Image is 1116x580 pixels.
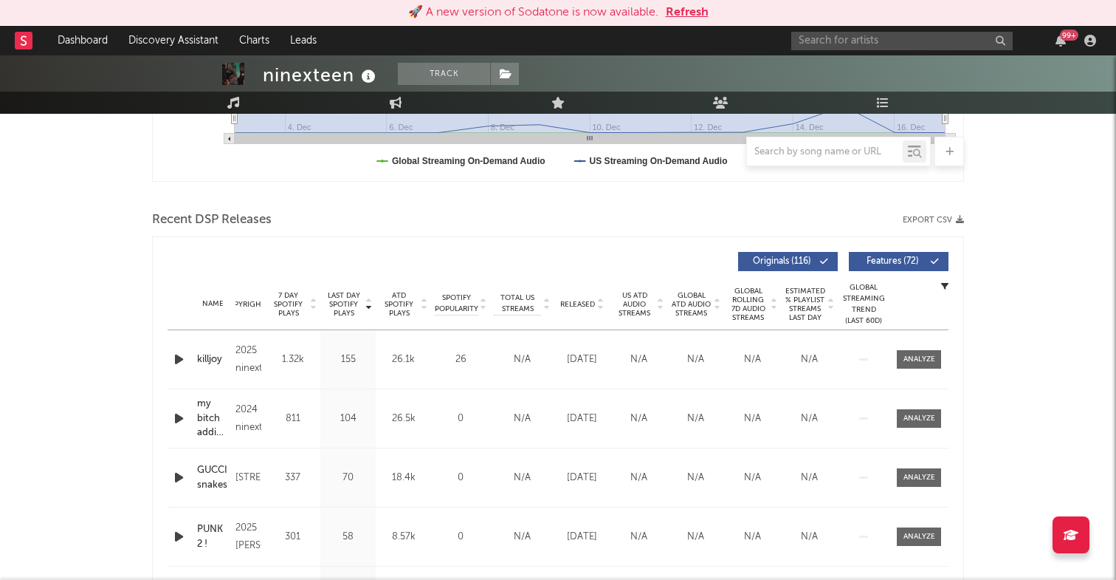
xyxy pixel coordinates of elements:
div: [DATE] [557,471,607,485]
div: 26.5k [379,412,427,426]
div: 🚀 A new version of Sodatone is now available. [408,4,658,21]
a: Charts [229,26,280,55]
div: N/A [728,471,777,485]
a: PUNK 2 ! [197,522,228,551]
a: GUCCI snakes [197,463,228,492]
div: 1.32k [269,352,317,367]
div: [DATE] [557,530,607,545]
a: Discovery Assistant [118,26,229,55]
div: 2024 ninexteen [235,401,261,437]
button: 99+ [1055,35,1066,47]
div: N/A [671,471,720,485]
div: 104 [324,412,372,426]
div: N/A [785,412,834,426]
div: N/A [728,530,777,545]
div: 26 [435,352,486,367]
div: 18.4k [379,471,427,485]
div: 155 [324,352,372,367]
div: [DATE] [557,412,607,426]
button: Features(72) [849,252,948,271]
div: N/A [728,412,777,426]
div: N/A [671,530,720,545]
div: N/A [785,471,834,485]
input: Search for artists [791,32,1013,50]
div: Global Streaming Trend (Last 60D) [841,282,886,327]
div: N/A [671,352,720,367]
a: Leads [280,26,327,55]
div: [STREET_ADDRESS] [235,469,261,487]
button: Refresh [666,4,709,21]
div: N/A [785,530,834,545]
span: Released [560,300,595,309]
div: N/A [494,412,550,426]
div: N/A [494,352,550,367]
div: N/A [494,471,550,485]
span: Last Day Spotify Plays [324,291,363,318]
div: Name [197,298,228,310]
div: N/A [785,352,834,367]
a: my bitch addicted to the nic [197,397,228,440]
div: 0 [435,412,486,426]
a: Dashboard [47,26,118,55]
span: Copyright [223,300,266,309]
div: N/A [494,530,550,545]
div: 337 [269,471,317,485]
div: 58 [324,530,372,545]
span: Estimated % Playlist Streams Last Day [785,287,825,322]
span: Spotify Popularity [435,293,478,315]
div: 26.1k [379,352,427,367]
span: Global Rolling 7D Audio Streams [728,287,768,322]
div: 99 + [1060,30,1078,41]
div: [DATE] [557,352,607,367]
input: Search by song name or URL [747,146,903,158]
button: Export CSV [903,216,964,225]
button: Originals(116) [738,252,838,271]
span: Recent DSP Releases [152,211,272,229]
div: N/A [614,352,664,367]
div: 8.57k [379,530,427,545]
span: ATD Spotify Plays [379,291,418,318]
span: Originals ( 116 ) [748,257,816,266]
button: Track [398,63,490,85]
span: Global ATD Audio Streams [671,291,712,318]
div: N/A [614,530,664,545]
span: 7 Day Spotify Plays [269,291,308,318]
div: 0 [435,530,486,545]
div: N/A [728,352,777,367]
div: 301 [269,530,317,545]
div: 2025 ninexteen [235,342,261,378]
div: 70 [324,471,372,485]
span: Features ( 72 ) [858,257,926,266]
span: US ATD Audio Streams [614,291,655,318]
div: N/A [614,412,664,426]
div: N/A [671,412,720,426]
div: 811 [269,412,317,426]
div: ninexteen [263,63,379,87]
span: Total US Streams [494,293,541,315]
div: 0 [435,471,486,485]
div: N/A [614,471,664,485]
div: 2025 [PERSON_NAME] [235,519,261,555]
a: killjoy [197,352,228,367]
